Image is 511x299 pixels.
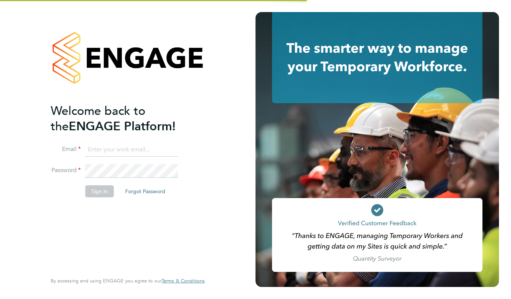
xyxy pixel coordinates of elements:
input: Enter your work email... [85,143,178,157]
span: Welcome back to the [51,104,145,134]
span: By accessing and using ENGAGE you agree to our [51,278,205,284]
a: Terms & Conditions [162,278,205,284]
button: Sign In [85,185,114,197]
button: Forgot Password [119,185,171,197]
label: Email [51,145,81,153]
label: Password [51,166,81,174]
h2: ENGAGE Platform! [51,103,197,134]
